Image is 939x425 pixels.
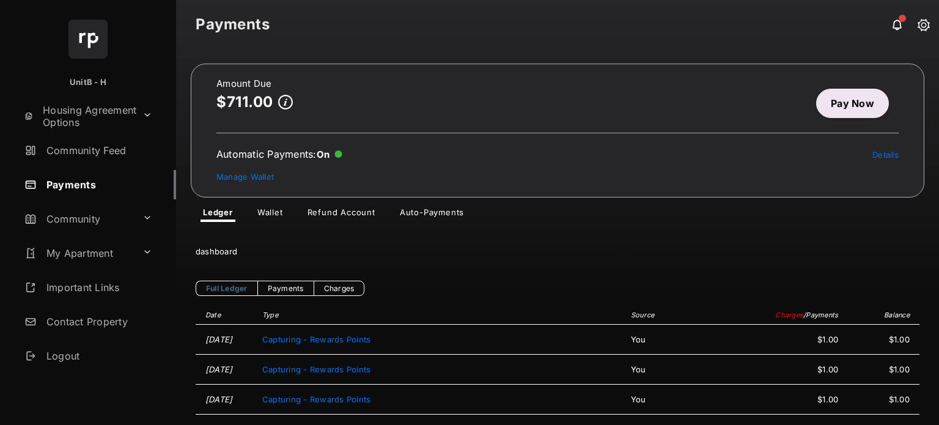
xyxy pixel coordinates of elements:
[20,136,176,165] a: Community Feed
[196,237,919,266] div: dashboard
[844,385,919,415] td: $1.00
[803,311,838,319] span: / Payments
[68,20,108,59] img: svg+xml;base64,PHN2ZyB4bWxucz0iaHR0cDovL3d3dy53My5vcmcvMjAwMC9zdmciIHdpZHRoPSI2NCIgaGVpZ2h0PSI2NC...
[193,207,243,222] a: Ledger
[625,306,739,325] th: Source
[257,281,314,296] a: Payments
[844,355,919,385] td: $1.00
[625,385,739,415] td: You
[262,364,370,374] span: Capturing - Rewards Points
[20,307,176,336] a: Contact Property
[745,334,839,344] span: $1.00
[20,341,176,371] a: Logout
[390,207,474,222] a: Auto-Payments
[317,149,330,160] span: On
[256,306,625,325] th: Type
[196,306,256,325] th: Date
[205,334,233,344] time: [DATE]
[205,364,233,374] time: [DATE]
[625,325,739,355] td: You
[844,325,919,355] td: $1.00
[196,281,257,296] a: Full Ledger
[216,79,293,89] h2: Amount Due
[70,76,106,89] p: UnitB - H
[775,311,803,319] span: Charges
[625,355,739,385] td: You
[745,364,839,374] span: $1.00
[20,170,176,199] a: Payments
[20,238,138,268] a: My Apartment
[872,150,899,160] a: Details
[216,148,342,160] div: Automatic Payments :
[844,306,919,325] th: Balance
[248,207,293,222] a: Wallet
[216,94,273,110] p: $711.00
[205,394,233,404] time: [DATE]
[262,334,370,344] span: Capturing - Rewards Points
[20,102,138,131] a: Housing Agreement Options
[262,394,370,404] span: Capturing - Rewards Points
[314,281,365,296] a: Charges
[298,207,385,222] a: Refund Account
[745,394,839,404] span: $1.00
[20,273,157,302] a: Important Links
[196,17,270,32] strong: Payments
[216,172,274,182] a: Manage Wallet
[20,204,138,234] a: Community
